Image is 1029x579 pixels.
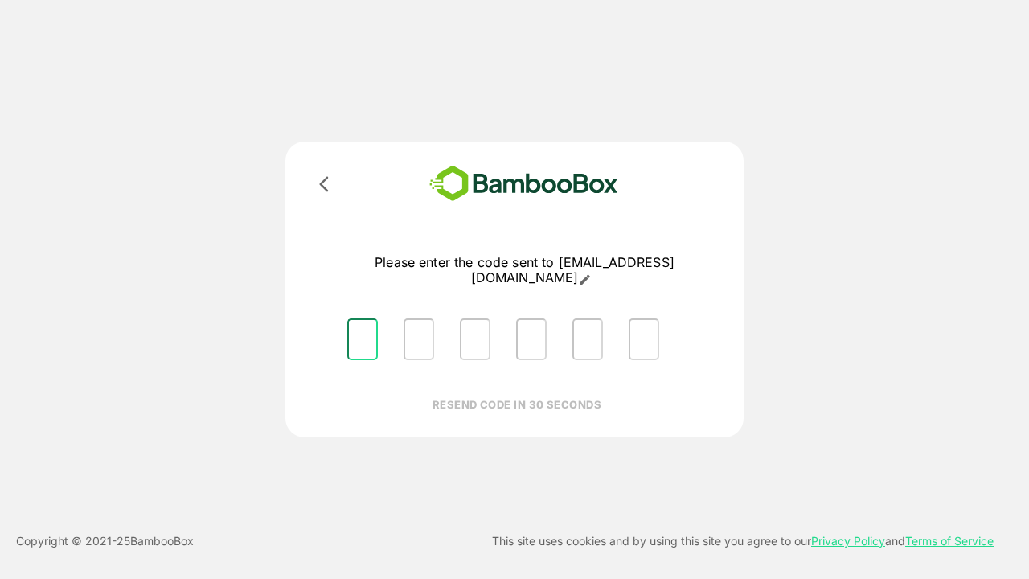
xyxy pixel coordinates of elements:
input: Please enter OTP character 6 [629,318,659,360]
input: Please enter OTP character 3 [460,318,490,360]
p: Please enter the code sent to [EMAIL_ADDRESS][DOMAIN_NAME] [334,255,715,286]
p: This site uses cookies and by using this site you agree to our and [492,532,994,551]
a: Terms of Service [905,534,994,548]
a: Privacy Policy [811,534,885,548]
p: Copyright © 2021- 25 BambooBox [16,532,194,551]
input: Please enter OTP character 5 [572,318,603,360]
input: Please enter OTP character 2 [404,318,434,360]
img: bamboobox [406,161,642,207]
input: Please enter OTP character 1 [347,318,378,360]
input: Please enter OTP character 4 [516,318,547,360]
